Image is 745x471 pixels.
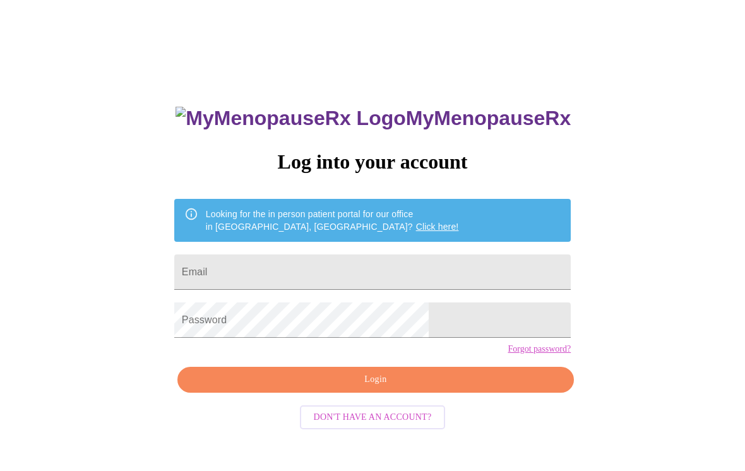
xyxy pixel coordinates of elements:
[177,367,574,393] button: Login
[314,410,432,426] span: Don't have an account?
[508,344,571,354] a: Forgot password?
[300,405,446,430] button: Don't have an account?
[176,107,405,130] img: MyMenopauseRx Logo
[192,372,559,388] span: Login
[206,203,459,238] div: Looking for the in person patient portal for our office in [GEOGRAPHIC_DATA], [GEOGRAPHIC_DATA]?
[174,150,571,174] h3: Log into your account
[297,411,449,422] a: Don't have an account?
[176,107,571,130] h3: MyMenopauseRx
[416,222,459,232] a: Click here!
